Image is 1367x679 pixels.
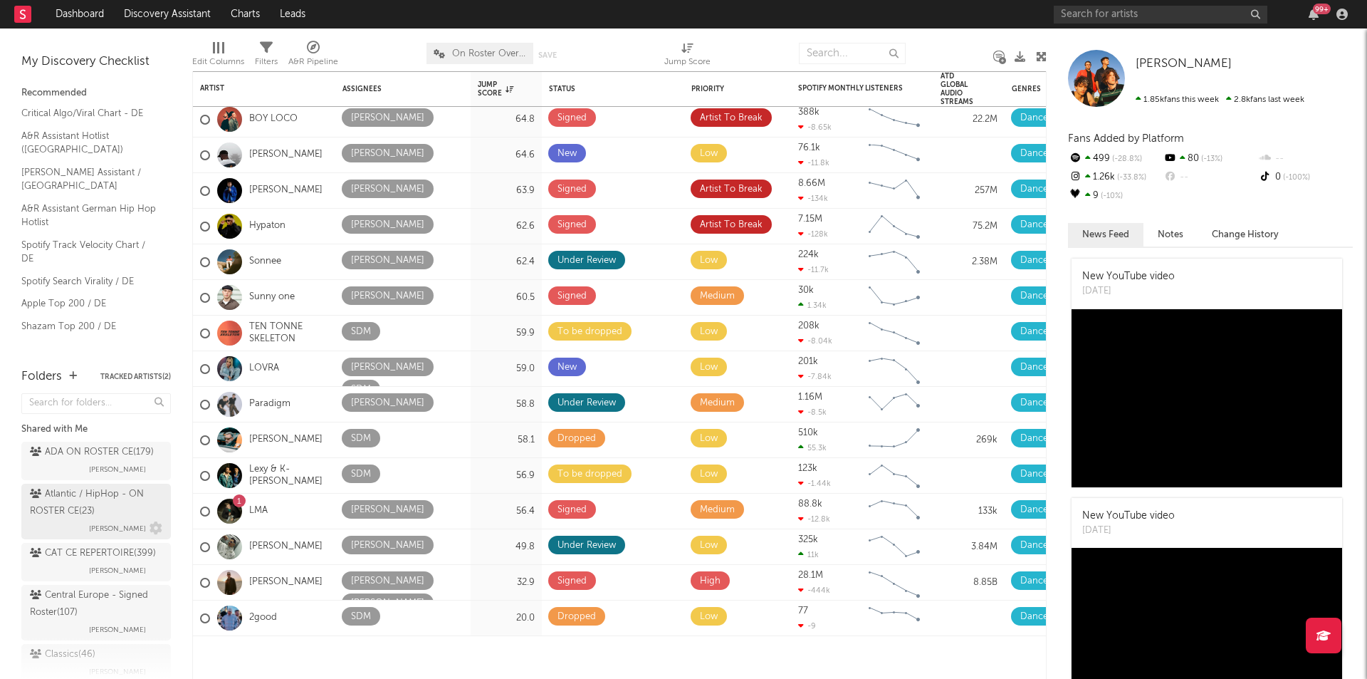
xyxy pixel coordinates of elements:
div: Shared with Me [21,421,171,438]
div: ATD Global Audio Streams [941,72,976,106]
div: Artist To Break [700,110,763,127]
div: Low [700,252,718,269]
div: 1.26k [1068,168,1163,187]
svg: Chart title [862,423,926,458]
span: On Roster Overview [452,49,526,58]
div: Jump Score [664,53,711,71]
div: To be dropped [557,466,622,483]
div: 1.16M [798,393,822,402]
a: [PERSON_NAME] Assistant / [GEOGRAPHIC_DATA] [21,165,157,194]
div: 325k [798,535,818,544]
span: [PERSON_NAME] [89,461,146,478]
svg: Chart title [862,458,926,494]
div: 0 [1258,168,1353,187]
input: Search... [799,43,906,64]
div: Low [700,323,718,341]
div: 2.38M [941,254,997,271]
a: ADA ON ROSTER CE(179)[PERSON_NAME] [21,442,171,480]
div: 201k [798,357,818,366]
div: High [700,573,721,590]
div: Filters [255,53,278,71]
div: 59.0 [478,361,535,378]
div: 8.66M [798,179,825,188]
a: Sonnee [249,256,281,268]
input: Search for folders... [21,393,171,414]
div: 269k [941,432,997,449]
span: -33.8 % [1115,174,1146,182]
div: 30k [798,286,814,295]
div: 208k [798,321,819,331]
div: [PERSON_NAME] [351,359,424,376]
div: 99 + [1313,4,1331,14]
div: Dropped [557,430,596,447]
div: Low [700,359,718,376]
a: A&R Assistant German Hip Hop Hotlist [21,201,157,230]
div: 9 [1068,187,1163,205]
div: Dance [1020,217,1048,234]
svg: Chart title [862,209,926,244]
div: Low [700,537,718,554]
div: SDM [351,381,371,398]
div: 510k [798,428,818,437]
button: 99+ [1309,9,1319,20]
div: Dance [1020,288,1048,305]
div: New YouTube video [1082,509,1175,524]
input: Search for artists [1054,6,1267,24]
div: 20.0 [478,610,535,627]
span: Fans Added by Platform [1068,133,1184,144]
button: Change History [1198,223,1293,247]
svg: Chart title [862,387,926,423]
div: 59.9 [478,325,535,342]
div: Low [700,430,718,447]
div: 88.8k [798,499,822,509]
button: Notes [1143,223,1198,247]
div: Dance [1020,608,1048,626]
a: 2good [249,612,277,624]
div: Dance [1020,395,1048,412]
div: 77 [798,606,808,616]
div: Dance [1020,502,1048,519]
a: LOVRA [249,363,279,375]
div: Atlantic / HipHop - ON ROSTER CE ( 23 ) [30,486,159,520]
div: 133k [941,503,997,520]
div: Dance [1020,181,1048,198]
div: -7.84k [798,372,832,381]
svg: Chart title [862,138,926,173]
div: Signed [557,502,587,519]
div: Edit Columns [192,53,244,71]
div: Jump Score [664,36,711,77]
div: 64.8 [478,111,535,128]
svg: Chart title [862,494,926,529]
a: Critical Algo/Viral Chart - DE [21,105,157,121]
div: To be dropped [557,323,622,341]
div: [DATE] [1082,524,1175,538]
a: [PERSON_NAME] [249,434,323,446]
a: BOY LOCO [249,113,298,125]
span: [PERSON_NAME] [1136,58,1232,70]
span: [PERSON_NAME] [89,562,146,579]
div: 257M [941,182,997,199]
div: Dance [1020,110,1048,127]
div: Central Europe - Signed Roster ( 107 ) [30,587,159,621]
button: Save [538,51,557,59]
div: 22.2M [941,111,997,128]
div: 32.9 [478,574,535,591]
div: Folders [21,368,62,385]
div: -9 [798,621,816,631]
a: A&R Assistant Hotlist ([GEOGRAPHIC_DATA]) [21,128,157,157]
a: Spotify Track Velocity Chart / DE [21,237,157,266]
div: Dance [1020,359,1048,376]
span: [PERSON_NAME] [89,621,146,638]
div: Medium [700,288,735,305]
div: 60.5 [478,289,535,306]
div: Low [700,608,718,626]
a: Atlantic / HipHop - ON ROSTER CE(23)[PERSON_NAME] [21,484,171,539]
div: Dance [1020,430,1048,447]
svg: Chart title [862,173,926,209]
div: [PERSON_NAME] [351,145,424,162]
div: Artist [200,84,307,93]
a: CAT CE REPERTOIRE(399)[PERSON_NAME] [21,543,171,581]
div: [PERSON_NAME] [351,395,424,412]
div: 80 [1163,150,1257,168]
div: -12.8k [798,514,830,524]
